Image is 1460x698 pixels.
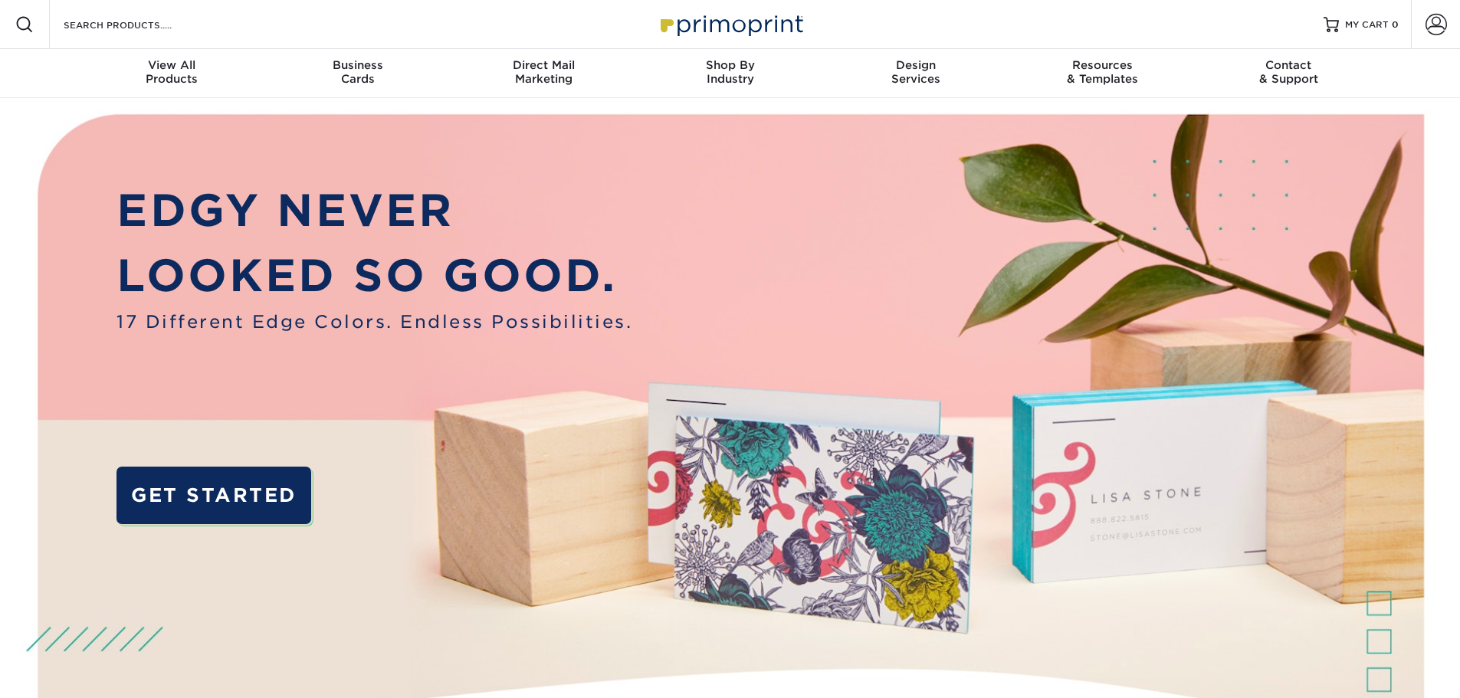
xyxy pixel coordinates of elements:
span: Resources [1009,58,1196,72]
div: Cards [264,58,451,86]
a: Contact& Support [1196,49,1382,98]
span: 0 [1392,19,1399,30]
div: & Support [1196,58,1382,86]
p: EDGY NEVER [116,178,632,244]
p: LOOKED SO GOOD. [116,243,632,309]
div: Industry [637,58,823,86]
a: BusinessCards [264,49,451,98]
div: Marketing [451,58,637,86]
a: DesignServices [823,49,1009,98]
a: GET STARTED [116,467,310,524]
span: Contact [1196,58,1382,72]
span: Shop By [637,58,823,72]
span: MY CART [1345,18,1389,31]
span: 17 Different Edge Colors. Endless Possibilities. [116,309,632,335]
input: SEARCH PRODUCTS..... [62,15,212,34]
span: View All [79,58,265,72]
span: Design [823,58,1009,72]
a: View AllProducts [79,49,265,98]
div: Products [79,58,265,86]
div: Services [823,58,1009,86]
div: & Templates [1009,58,1196,86]
span: Direct Mail [451,58,637,72]
span: Business [264,58,451,72]
a: Shop ByIndustry [637,49,823,98]
a: Direct MailMarketing [451,49,637,98]
img: Primoprint [654,8,807,41]
a: Resources& Templates [1009,49,1196,98]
